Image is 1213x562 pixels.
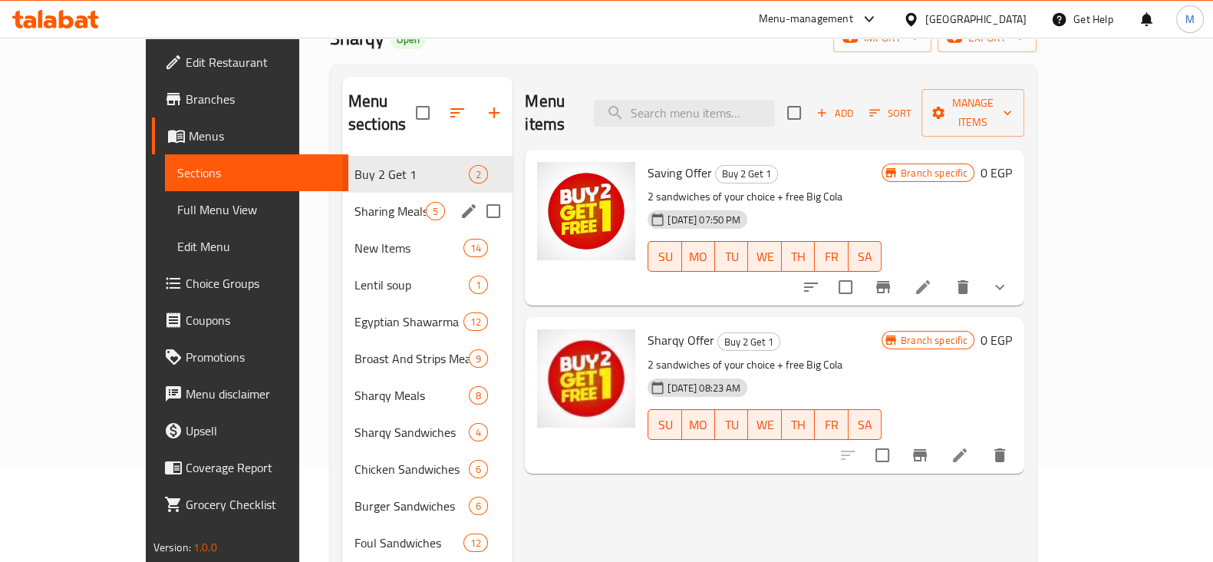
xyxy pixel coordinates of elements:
div: Foul Sandwiches12 [342,524,513,561]
span: M [1185,11,1195,28]
div: Burger Sandwiches6 [342,488,513,524]
span: Edit Restaurant [186,53,336,71]
button: SU [648,241,681,272]
button: TU [715,241,748,272]
span: Open [391,33,426,46]
div: items [426,202,445,220]
button: Sort [865,101,915,125]
button: WE [748,241,781,272]
span: 9 [470,352,487,366]
img: Saving Offer [537,162,635,260]
span: Sort items [859,101,921,125]
div: items [463,534,488,552]
div: Sharqy Sandwiches [354,423,469,441]
span: Select section [778,97,810,129]
button: MO [682,241,715,272]
span: MO [688,414,709,436]
span: Add item [810,101,859,125]
span: Buy 2 Get 1 [354,165,469,183]
p: 2 sandwiches of your choice + free Big Cola [648,355,882,375]
div: Sharqy Meals8 [342,377,513,414]
span: Promotions [186,348,336,366]
span: TH [788,414,809,436]
button: FR [815,241,848,272]
button: TH [782,241,815,272]
span: 4 [470,425,487,440]
a: Menus [152,117,348,154]
a: Full Menu View [165,191,348,228]
button: SA [849,409,882,440]
span: Sections [177,164,336,182]
input: search [594,100,775,127]
span: TU [721,246,742,268]
span: 1.0.0 [193,537,217,557]
span: 14 [464,241,487,256]
span: Full Menu View [177,200,336,219]
span: Select to update [866,439,898,471]
h2: Menu sections [348,90,416,136]
span: Manage items [934,94,1012,132]
span: Coupons [186,311,336,329]
span: 12 [464,536,487,550]
h2: Menu items [525,90,575,136]
svg: Show Choices [991,278,1009,296]
button: delete [944,269,981,306]
a: Edit Menu [165,228,348,265]
button: FR [815,409,848,440]
div: items [469,460,488,478]
span: SU [654,414,675,436]
button: SA [849,241,882,272]
span: Sharqy Meals [354,386,469,405]
div: items [469,423,488,441]
span: 5 [427,204,444,219]
div: Buy 2 Get 1 [715,165,778,183]
div: Sharqy Sandwiches4 [342,414,513,451]
a: Edit menu item [951,446,969,464]
button: Add section [476,94,513,131]
span: Select to update [829,271,862,303]
span: Add [814,104,855,122]
div: Burger Sandwiches [354,497,469,515]
div: items [469,276,488,294]
span: Upsell [186,421,336,440]
span: Menus [189,127,336,145]
button: Branch-specific-item [865,269,902,306]
div: items [463,312,488,331]
a: Choice Groups [152,265,348,302]
a: Edit Restaurant [152,44,348,81]
span: SA [855,246,875,268]
button: sort-choices [793,269,829,306]
span: 6 [470,462,487,477]
span: Coverage Report [186,458,336,477]
a: Grocery Checklist [152,486,348,523]
div: Buy 2 Get 1 [717,332,780,351]
button: MO [682,409,715,440]
div: items [469,349,488,368]
span: WE [754,414,775,436]
div: Sharing Meals5edit [342,193,513,230]
button: Manage items [921,89,1024,137]
span: Foul Sandwiches [354,534,463,552]
div: Egyptian Shawarma12 [342,303,513,340]
button: show more [981,269,1018,306]
span: FR [821,414,842,436]
span: Egyptian Shawarma [354,312,463,331]
span: Sort [869,104,911,122]
span: 2 [470,167,487,182]
span: import [845,28,919,48]
span: TU [721,414,742,436]
span: Version: [153,537,191,557]
span: Lentil soup [354,276,469,294]
div: Chicken Sandwiches [354,460,469,478]
div: items [469,165,488,183]
div: Open [391,31,426,49]
span: Broast And Strips Meals [354,349,469,368]
div: Broast And Strips Meals9 [342,340,513,377]
button: WE [748,409,781,440]
span: Branch specific [895,166,974,180]
span: Buy 2 Get 1 [716,165,777,183]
